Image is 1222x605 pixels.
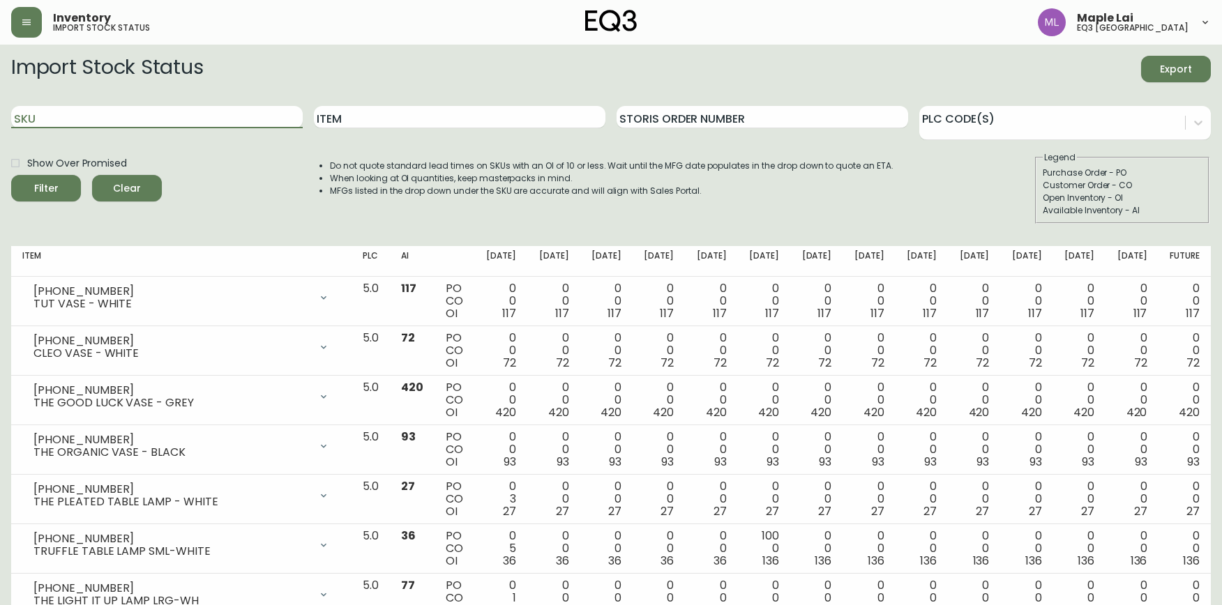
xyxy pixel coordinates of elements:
div: 0 0 [696,282,726,320]
span: 93 [661,454,674,470]
div: THE ORGANIC VASE - BLACK [33,446,310,459]
div: THE PLEATED TABLE LAMP - WHITE [33,496,310,508]
th: [DATE] [580,246,633,277]
span: Maple Lai [1077,13,1133,24]
span: 117 [923,305,937,321]
div: [PHONE_NUMBER]THE PLEATED TABLE LAMP - WHITE [22,480,340,511]
th: Future [1158,246,1211,277]
span: 27 [1081,503,1094,519]
span: 93 [401,429,416,445]
th: AI [390,246,435,277]
button: Filter [11,175,81,201]
span: 136 [920,553,937,569]
div: 0 0 [1011,282,1041,320]
div: 0 0 [907,480,937,518]
div: 0 0 [486,381,516,419]
div: 0 0 [1117,332,1147,369]
span: 117 [1186,305,1200,321]
div: 0 0 [1169,332,1200,369]
div: 0 0 [801,381,831,419]
img: logo [585,10,637,32]
div: 0 0 [1117,480,1147,518]
div: 0 0 [1011,530,1041,567]
span: 72 [1134,355,1147,371]
span: 117 [1080,305,1094,321]
span: 72 [976,355,989,371]
span: 117 [555,305,569,321]
button: Export [1141,56,1211,82]
div: 0 0 [1064,282,1094,320]
span: 27 [923,503,937,519]
div: 0 0 [749,332,779,369]
div: 0 0 [1011,381,1041,419]
div: PO CO [446,282,463,320]
div: 0 0 [801,282,831,320]
span: 136 [1131,553,1147,569]
div: 0 0 [644,381,674,419]
span: 420 [863,404,884,420]
span: 27 [401,478,415,494]
div: 0 0 [591,332,621,369]
span: 117 [660,305,674,321]
span: 27 [818,503,831,519]
span: 27 [608,503,621,519]
div: [PHONE_NUMBER]THE ORGANIC VASE - BLACK [22,431,340,461]
span: 420 [1073,404,1094,420]
span: 93 [767,454,779,470]
div: 0 0 [1064,431,1094,468]
div: 0 0 [696,530,726,567]
div: CLEO VASE - WHITE [33,347,310,360]
div: 0 0 [696,381,726,419]
span: 36 [401,528,416,544]
div: 0 0 [749,431,779,468]
span: 420 [1021,404,1042,420]
th: [DATE] [527,246,580,277]
span: 420 [653,404,674,420]
span: 420 [969,404,990,420]
span: 93 [609,454,621,470]
span: OI [446,355,458,371]
span: OI [446,305,458,321]
div: 0 0 [749,480,779,518]
div: [PHONE_NUMBER] [33,384,310,397]
div: 0 0 [1169,282,1200,320]
span: 136 [1078,553,1094,569]
span: 72 [1029,355,1042,371]
div: 0 0 [854,381,884,419]
span: 27 [1134,503,1147,519]
span: 420 [758,404,779,420]
div: 0 0 [696,332,726,369]
span: 72 [661,355,674,371]
span: Clear [103,180,151,197]
span: 72 [503,355,516,371]
span: 420 [401,379,423,395]
span: Inventory [53,13,111,24]
th: [DATE] [633,246,685,277]
div: 0 0 [959,530,989,567]
th: [DATE] [1053,246,1106,277]
div: 0 0 [801,431,831,468]
img: 61e28cffcf8cc9f4e300d877dd684943 [1038,8,1066,36]
th: PLC [352,246,390,277]
span: 72 [1186,355,1200,371]
div: [PHONE_NUMBER]THE GOOD LUCK VASE - GREY [22,381,340,412]
span: 93 [714,454,727,470]
span: 117 [401,280,416,296]
th: [DATE] [475,246,527,277]
span: Export [1152,61,1200,78]
span: 72 [871,355,884,371]
div: 0 0 [591,381,621,419]
div: PO CO [446,381,463,419]
div: 0 0 [538,282,568,320]
span: 72 [608,355,621,371]
div: 0 0 [1011,431,1041,468]
td: 5.0 [352,475,390,524]
span: 117 [870,305,884,321]
td: 5.0 [352,425,390,475]
span: 93 [557,454,569,470]
div: Available Inventory - AI [1043,204,1202,217]
div: 0 0 [1169,381,1200,419]
th: [DATE] [1106,246,1158,277]
span: OI [446,454,458,470]
span: 27 [714,503,727,519]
